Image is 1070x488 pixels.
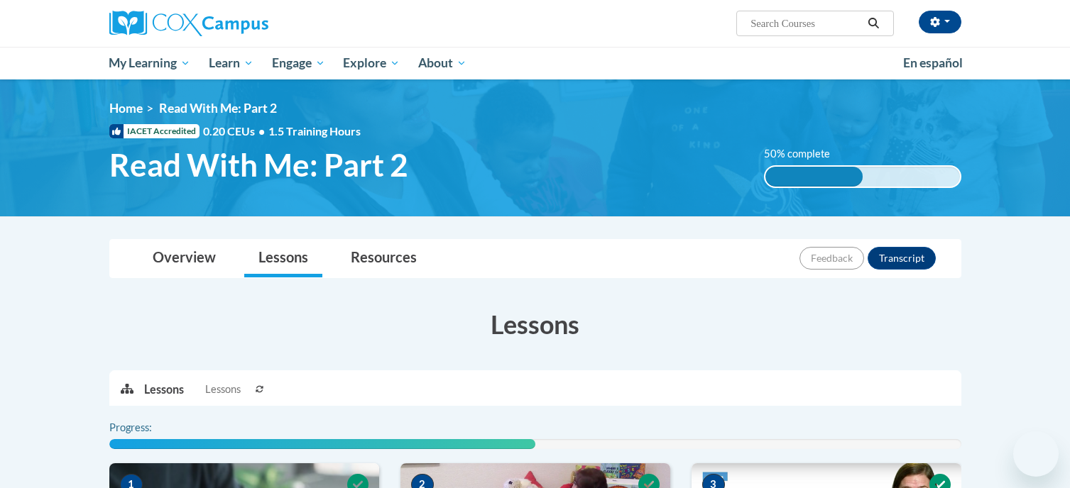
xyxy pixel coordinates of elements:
span: • [258,124,265,138]
span: My Learning [109,55,190,72]
label: Progress: [109,420,191,436]
a: Cox Campus [109,11,379,36]
a: Lessons [244,240,322,277]
a: Explore [334,47,409,79]
span: About [418,55,466,72]
p: Lessons [144,382,184,397]
button: Feedback [799,247,864,270]
a: Resources [337,240,431,277]
div: 50% complete [765,167,863,187]
a: Engage [263,47,334,79]
span: Explore [343,55,400,72]
span: En español [903,55,963,70]
input: Search Courses [749,15,863,32]
a: Overview [138,240,230,277]
a: My Learning [100,47,200,79]
a: En español [894,48,972,78]
span: Read With Me: Part 2 [109,146,408,184]
span: IACET Accredited [109,124,200,138]
span: 1.5 Training Hours [268,124,361,138]
button: Transcript [868,247,936,270]
iframe: Button to launch messaging window [1013,431,1059,477]
span: 0.20 CEUs [203,123,268,139]
span: Read With Me: Part 2 [159,101,277,116]
div: Main menu [88,47,983,79]
button: Search [863,15,884,32]
span: Lessons [205,382,241,397]
a: Home [109,101,143,116]
label: 50% complete [764,146,846,162]
span: Engage [272,55,325,72]
img: Cox Campus [109,11,268,36]
span: Learn [209,55,253,72]
button: Account Settings [919,11,961,33]
h3: Lessons [109,306,961,342]
a: Learn [200,47,263,79]
a: About [409,47,476,79]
